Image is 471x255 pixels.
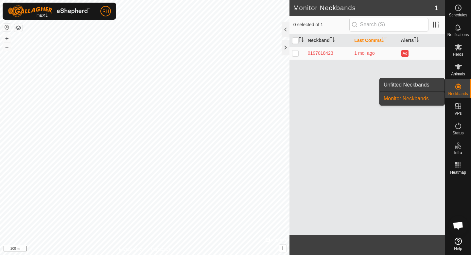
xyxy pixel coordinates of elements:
[102,8,109,15] span: RH
[454,111,462,115] span: VPs
[279,245,287,252] button: i
[451,72,465,76] span: Animals
[119,246,143,252] a: Privacy Policy
[445,235,471,253] a: Help
[414,38,419,43] p-sorticon: Activate to sort
[308,50,349,57] div: 0197018423
[452,131,463,135] span: Status
[349,18,428,31] input: Search (S)
[384,95,429,103] span: Monitor Neckbands
[401,50,409,57] button: Ad
[398,34,445,47] th: Alerts
[14,24,22,32] button: Map Layers
[8,5,90,17] img: Gallagher Logo
[380,78,445,91] a: Unfitted Neckbands
[447,33,469,37] span: Notifications
[293,21,349,28] span: 0 selected of 1
[453,52,463,56] span: Herds
[352,34,398,47] th: Last Comms
[151,246,170,252] a: Contact Us
[354,50,375,56] span: Jul 15, 2025, 9:02 AM
[449,13,467,17] span: Schedules
[3,43,11,51] button: –
[382,38,387,43] p-sorticon: Activate to sort
[380,92,445,105] a: Monitor Neckbands
[448,216,468,235] a: Open chat
[299,38,304,43] p-sorticon: Activate to sort
[384,81,429,89] span: Unfitted Neckbands
[454,151,462,155] span: Infra
[450,170,466,174] span: Heatmap
[454,247,462,251] span: Help
[293,4,435,12] h2: Monitor Neckbands
[305,34,352,47] th: Neckband
[3,34,11,42] button: +
[435,3,438,13] span: 1
[330,38,335,43] p-sorticon: Activate to sort
[282,245,284,251] span: i
[448,92,468,96] span: Neckbands
[3,24,11,31] button: Reset Map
